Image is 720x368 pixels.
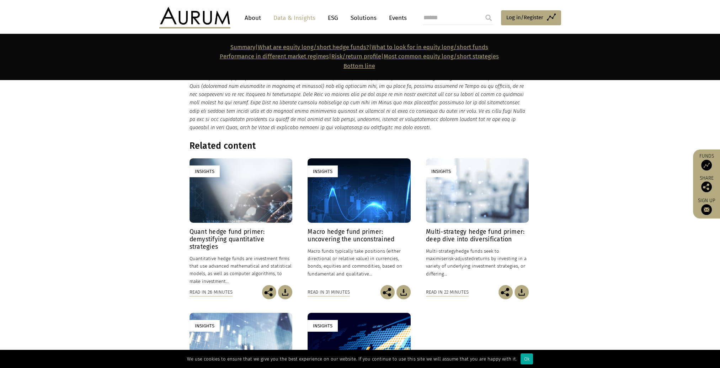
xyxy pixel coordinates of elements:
[331,53,381,60] a: Risk/return profile
[701,182,712,192] img: Share this post
[220,44,499,69] strong: | | | |
[262,285,276,299] img: Share this post
[270,11,319,25] a: Data & Insights
[241,11,265,25] a: About
[278,285,292,299] img: Download Article
[159,7,230,28] img: Aurum
[190,158,292,285] a: Insights Quant hedge fund primer: demystifying quantitative strategies Quantitative hedge funds a...
[308,228,410,243] h4: Macro hedge fund primer: uncovering the unconstrained
[697,176,716,192] div: Share
[506,13,543,22] span: Log in/Register
[426,248,456,254] span: Multi-strategy
[514,285,529,299] img: Download Article
[308,247,410,278] p: Macro funds typically take positions (either directional or relative value) in currencies, bonds,...
[697,198,716,215] a: Sign up
[385,11,407,25] a: Events
[426,288,469,296] div: Read in 22 minutes
[481,11,496,25] input: Submit
[308,288,350,296] div: Read in 31 minutes
[396,285,411,299] img: Download Article
[230,44,255,51] a: Summary
[347,11,380,25] a: Solutions
[308,165,338,177] div: Insights
[190,255,292,285] p: Quantitative hedge funds are investment firms that use advanced mathematical and statistical mode...
[501,10,561,25] a: Log in/Register
[220,53,329,60] a: Performance in different market regimes
[521,353,533,364] div: Ok
[258,44,369,51] a: What are equity long/short hedge funds?
[372,44,488,51] a: What to look for in equity long/short funds
[190,165,220,177] div: Insights
[190,141,439,151] h3: Related content
[498,285,513,299] img: Share this post
[343,63,375,69] a: Bottom line
[426,165,456,177] div: Insights
[384,53,499,60] a: Most common equity long/short strategies
[697,153,716,170] a: Funds
[446,256,474,261] span: risk-adjusted
[190,228,292,251] h4: Quant hedge fund primer: demystifying quantitative strategies
[426,247,529,278] p: hedge funds seek to maximise returns by investing in a variety of underlying investment strategie...
[701,160,712,170] img: Access Funds
[308,320,338,332] div: Insights
[324,11,342,25] a: ESG
[190,320,220,332] div: Insights
[380,285,395,299] img: Share this post
[190,288,233,296] div: Read in 26 minutes
[701,204,712,215] img: Sign up to our newsletter
[308,158,410,285] a: Insights Macro hedge fund primer: uncovering the unconstrained Macro funds typically take positio...
[426,158,529,285] a: Insights Multi-strategy hedge fund primer: deep dive into diversification Multi-strategyhedge fun...
[426,228,529,243] h4: Multi-strategy hedge fund primer: deep dive into diversification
